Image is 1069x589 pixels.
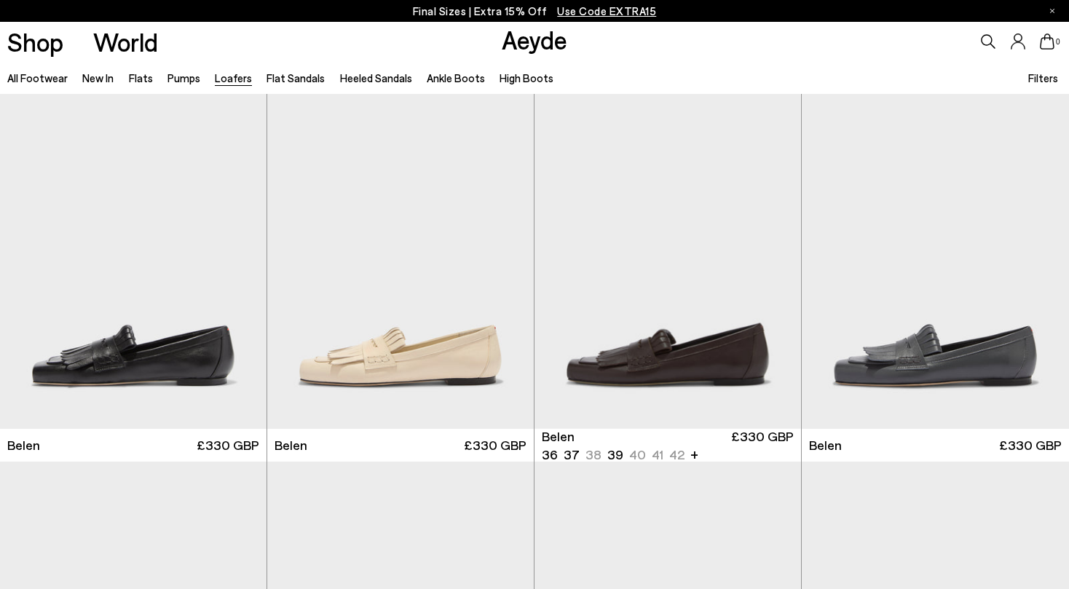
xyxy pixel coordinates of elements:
span: £330 GBP [731,427,794,464]
a: 0 [1040,33,1054,50]
img: Belen Tassel Loafers [534,94,801,429]
span: £330 GBP [464,436,526,454]
img: Belen Tassel Loafers [802,94,1069,429]
span: £330 GBP [197,436,259,454]
a: All Footwear [7,71,68,84]
a: Shop [7,29,63,55]
a: Belen £330 GBP [267,429,534,462]
li: 36 [542,446,558,464]
span: Navigate to /collections/ss25-final-sizes [557,4,656,17]
li: 37 [564,446,580,464]
a: Pumps [167,71,200,84]
a: Loafers [215,71,252,84]
span: Belen [542,427,575,446]
span: Filters [1028,71,1058,84]
p: Final Sizes | Extra 15% Off [413,2,657,20]
span: Belen [809,436,842,454]
ul: variant [542,446,680,464]
a: High Boots [500,71,553,84]
span: 0 [1054,38,1062,46]
a: Flat Sandals [267,71,325,84]
a: Heeled Sandals [340,71,412,84]
a: Flats [129,71,153,84]
li: 39 [607,446,623,464]
a: Next slide Previous slide [534,94,801,429]
a: New In [82,71,114,84]
a: Ankle Boots [427,71,485,84]
div: 1 / 6 [534,94,801,429]
span: £330 GBP [999,436,1062,454]
a: World [93,29,158,55]
span: Belen [7,436,40,454]
a: Belen £330 GBP [802,429,1069,462]
a: Belen 36 37 38 39 40 41 42 + £330 GBP [534,429,801,462]
a: Aeyde [502,24,567,55]
li: + [690,444,698,464]
span: Belen [275,436,307,454]
img: Belen Tassel Loafers [267,94,534,429]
